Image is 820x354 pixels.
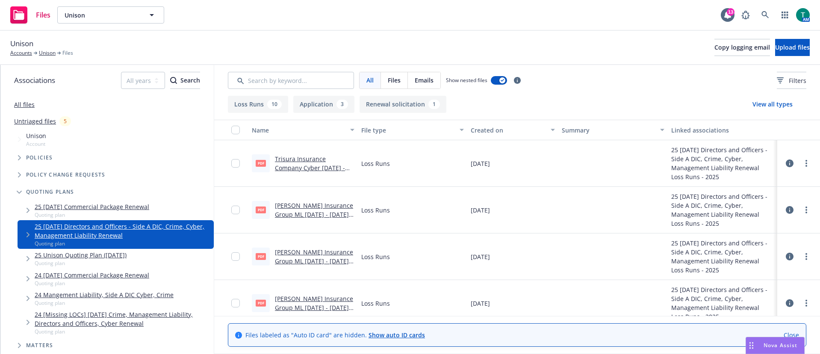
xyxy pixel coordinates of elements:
[231,159,240,168] input: Toggle Row Selected
[671,192,774,219] div: 25 [DATE] Directors and Officers - Side A DIC, Crime, Cyber, Management Liability Renewal
[26,172,105,177] span: Policy change requests
[764,342,797,349] span: Nova Assist
[777,76,806,85] span: Filters
[248,120,358,140] button: Name
[170,72,200,89] button: SearchSearch
[428,100,440,109] div: 1
[35,211,149,218] span: Quoting plan
[471,126,546,135] div: Created on
[784,330,799,339] a: Close
[275,295,353,330] a: [PERSON_NAME] Insurance Group ML [DATE] - [DATE] Loss Runs - Valued [DATE].pdf
[446,77,487,84] span: Show nested files
[59,116,71,126] div: 5
[671,265,774,274] div: Loss Runs - 2025
[361,159,390,168] span: Loss Runs
[26,343,53,348] span: Matters
[231,126,240,134] input: Select all
[776,6,793,24] a: Switch app
[727,8,734,16] div: 13
[801,158,811,168] a: more
[35,299,174,307] span: Quoting plan
[26,140,46,147] span: Account
[739,96,806,113] button: View all types
[801,298,811,308] a: more
[231,299,240,307] input: Toggle Row Selected
[267,100,282,109] div: 10
[10,38,33,49] span: Unison
[746,337,757,354] div: Drag to move
[671,312,774,321] div: Loss Runs - 2025
[275,155,350,190] a: Trisura Insurance Company Cyber [DATE] - [DATE] Loss Runs - Valued [DATE].pdf
[7,3,54,27] a: Files
[35,260,127,267] span: Quoting plan
[245,330,425,339] span: Files labeled as "Auto ID card" are hidden.
[737,6,754,24] a: Report a Bug
[228,72,354,89] input: Search by keyword...
[471,206,490,215] span: [DATE]
[62,49,73,57] span: Files
[35,280,149,287] span: Quoting plan
[10,49,32,57] a: Accounts
[671,126,774,135] div: Linked associations
[361,299,390,308] span: Loss Runs
[361,126,454,135] div: File type
[14,75,55,86] span: Associations
[471,159,490,168] span: [DATE]
[252,126,345,135] div: Name
[35,251,127,260] a: 25 Unison Quoting Plan ([DATE])
[231,252,240,261] input: Toggle Row Selected
[471,252,490,261] span: [DATE]
[228,96,288,113] button: Loss Runs
[467,120,558,140] button: Created on
[14,117,56,126] a: Untriaged files
[35,240,210,247] span: Quoting plan
[336,100,348,109] div: 3
[789,76,806,85] span: Filters
[275,201,353,236] a: [PERSON_NAME] Insurance Group ML [DATE] - [DATE] Loss Runs - Valued [DATE].pdf
[256,160,266,166] span: pdf
[35,271,149,280] a: 24 [DATE] Commercial Package Renewal
[369,331,425,339] a: Show auto ID cards
[36,12,50,18] span: Files
[231,206,240,214] input: Toggle Row Selected
[668,120,777,140] button: Linked associations
[293,96,354,113] button: Application
[358,120,467,140] button: File type
[714,39,770,56] button: Copy logging email
[14,100,35,109] a: All files
[35,310,210,328] a: 24 [Missing LOCs] [DATE] Crime, Management Liability, Directors and Officers, Cyber Renewal
[360,96,446,113] button: Renewal solicitation
[796,8,810,22] img: photo
[26,131,46,140] span: Unison
[558,120,668,140] button: Summary
[170,72,200,88] div: Search
[256,253,266,260] span: pdf
[256,206,266,213] span: pdf
[671,145,774,172] div: 25 [DATE] Directors and Officers - Side A DIC, Crime, Cyber, Management Liability Renewal
[777,72,806,89] button: Filters
[361,206,390,215] span: Loss Runs
[415,76,434,85] span: Emails
[775,43,810,51] span: Upload files
[35,222,210,240] a: 25 [DATE] Directors and Officers - Side A DIC, Crime, Cyber, Management Liability Renewal
[35,290,174,299] a: 24 Mangement Liability, Side A DIC Cyber, Crime
[39,49,56,57] a: Unison
[26,155,53,160] span: Policies
[757,6,774,24] a: Search
[471,299,490,308] span: [DATE]
[746,337,805,354] button: Nova Assist
[801,251,811,262] a: more
[35,328,210,335] span: Quoting plan
[26,189,74,195] span: Quoting plans
[671,239,774,265] div: 25 [DATE] Directors and Officers - Side A DIC, Crime, Cyber, Management Liability Renewal
[801,205,811,215] a: more
[361,252,390,261] span: Loss Runs
[671,219,774,228] div: Loss Runs - 2025
[714,43,770,51] span: Copy logging email
[671,172,774,181] div: Loss Runs - 2025
[562,126,655,135] div: Summary
[671,285,774,312] div: 25 [DATE] Directors and Officers - Side A DIC, Crime, Cyber, Management Liability Renewal
[275,248,353,283] a: [PERSON_NAME] Insurance Group ML [DATE] - [DATE] Loss Runs - Valued [DATE].pdf
[775,39,810,56] button: Upload files
[57,6,164,24] button: Unison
